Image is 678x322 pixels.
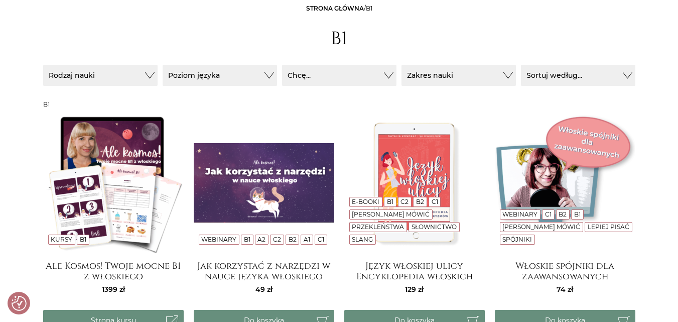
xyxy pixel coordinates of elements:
a: C1 [318,236,324,243]
a: [PERSON_NAME] mówić [352,210,430,218]
a: Słownictwo [412,223,457,231]
a: Jak korzystać z narzędzi w nauce języka włoskiego [194,261,334,281]
a: Lepiej pisać [588,223,629,231]
img: Revisit consent button [12,296,27,311]
a: B1 [387,198,393,205]
a: A2 [257,236,265,243]
a: B1 [80,236,86,243]
button: Poziom języka [163,65,277,86]
a: Webinary [201,236,236,243]
button: Sortuj według... [521,65,635,86]
span: B1 [366,5,372,12]
span: 129 [405,285,424,294]
a: Język włoskiej ulicy Encyklopedia włoskich wulgaryzmów [344,261,485,281]
a: Slang [352,236,373,243]
a: C2 [400,198,409,205]
h1: B1 [331,28,347,50]
a: [PERSON_NAME] mówić [502,223,580,231]
a: Przekleństwa [352,223,404,231]
a: B1 [244,236,250,243]
button: Preferencje co do zgód [12,296,27,311]
a: B2 [559,210,567,218]
a: Ale Kosmos! Twoje mocne B1 z włoskiego [43,261,184,281]
span: 74 [557,285,573,294]
a: C2 [273,236,281,243]
h3: B1 [43,101,635,108]
a: Kursy [51,236,72,243]
a: Webinary [502,210,537,218]
a: C1 [432,198,438,205]
a: E-booki [352,198,379,205]
button: Chcę... [282,65,396,86]
span: 49 [255,285,273,294]
a: B2 [416,198,424,205]
a: Włoskie spójniki dla zaawansowanych [495,261,635,281]
button: Zakres nauki [401,65,516,86]
a: Spójniki [502,236,532,243]
a: B2 [289,236,297,243]
a: C1 [545,210,552,218]
a: B1 [574,210,581,218]
a: A1 [304,236,310,243]
button: Rodzaj nauki [43,65,158,86]
a: Strona główna [306,5,364,12]
span: 1399 [102,285,125,294]
span: / [306,5,372,12]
